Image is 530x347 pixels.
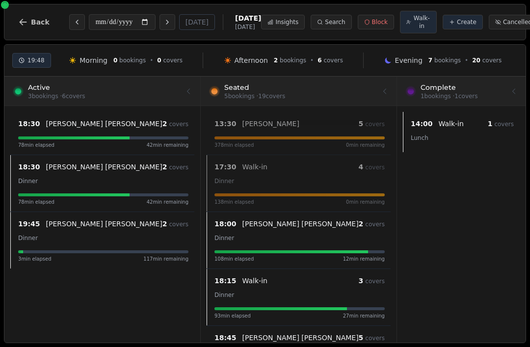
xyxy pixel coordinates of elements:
[214,276,237,286] span: 18:15
[372,18,388,26] span: Block
[162,220,167,228] span: 2
[214,162,237,172] span: 17:30
[214,219,237,229] span: 18:00
[325,18,345,26] span: Search
[147,141,188,149] span: 42 min remaining
[147,198,188,206] span: 42 min remaining
[113,57,117,64] span: 0
[310,56,314,64] span: •
[411,119,433,129] span: 14:00
[365,221,385,228] span: covers
[365,121,385,128] span: covers
[214,178,234,185] span: Dinner
[411,134,428,141] span: Lunch
[439,119,464,129] p: Walk-in
[434,57,461,64] span: bookings
[46,162,162,172] p: [PERSON_NAME] [PERSON_NAME]
[482,57,502,64] span: covers
[472,57,480,64] span: 20
[400,11,437,33] button: Walk-in
[359,220,364,228] span: 2
[346,198,385,206] span: 0 min remaining
[413,14,430,30] span: Walk-in
[169,164,188,171] span: covers
[18,235,38,241] span: Dinner
[343,255,385,263] span: 12 min remaining
[395,55,423,65] span: Evening
[10,10,57,34] button: Back
[235,55,268,65] span: Afternoon
[18,141,54,149] span: 78 min elapsed
[428,57,432,64] span: 7
[274,57,278,64] span: 2
[163,57,183,64] span: covers
[343,312,385,320] span: 27 min remaining
[169,121,188,128] span: covers
[69,14,85,30] button: Previous day
[18,219,40,229] span: 19:45
[443,15,483,29] button: Create
[346,141,385,149] span: 0 min remaining
[457,18,477,26] span: Create
[242,333,359,343] p: [PERSON_NAME] [PERSON_NAME]
[46,219,162,229] p: [PERSON_NAME] [PERSON_NAME]
[214,292,234,298] span: Dinner
[79,55,107,65] span: Morning
[465,56,468,64] span: •
[318,57,321,64] span: 6
[242,219,359,229] p: [PERSON_NAME] [PERSON_NAME]
[214,141,254,149] span: 378 min elapsed
[46,119,162,129] p: [PERSON_NAME] [PERSON_NAME]
[280,57,306,64] span: bookings
[162,120,167,128] span: 2
[323,57,343,64] span: covers
[214,119,237,129] span: 13:30
[488,120,493,128] span: 1
[365,164,385,171] span: covers
[242,276,267,286] p: Walk-in
[119,57,146,64] span: bookings
[359,334,364,342] span: 5
[157,57,161,64] span: 0
[214,312,251,320] span: 93 min elapsed
[159,14,175,30] button: Next day
[214,333,237,343] span: 18:45
[31,19,50,26] span: Back
[169,221,188,228] span: covers
[365,335,385,342] span: covers
[143,255,188,263] span: 117 min remaining
[179,14,215,30] button: [DATE]
[359,120,364,128] span: 5
[311,15,351,29] button: Search
[359,277,364,285] span: 3
[150,56,153,64] span: •
[365,278,385,285] span: covers
[162,163,167,171] span: 2
[242,162,267,172] p: Walk-in
[359,163,364,171] span: 4
[358,15,394,29] button: Block
[214,198,254,206] span: 138 min elapsed
[18,119,40,129] span: 18:30
[242,119,299,129] p: [PERSON_NAME]
[214,235,234,241] span: Dinner
[18,198,54,206] span: 78 min elapsed
[235,13,261,23] span: [DATE]
[494,121,514,128] span: covers
[27,56,45,64] span: 19:48
[18,162,40,172] span: 18:30
[18,255,52,263] span: 3 min elapsed
[214,255,254,263] span: 108 min elapsed
[261,15,305,29] button: Insights
[18,178,38,185] span: Dinner
[235,23,261,31] span: [DATE]
[275,18,298,26] span: Insights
